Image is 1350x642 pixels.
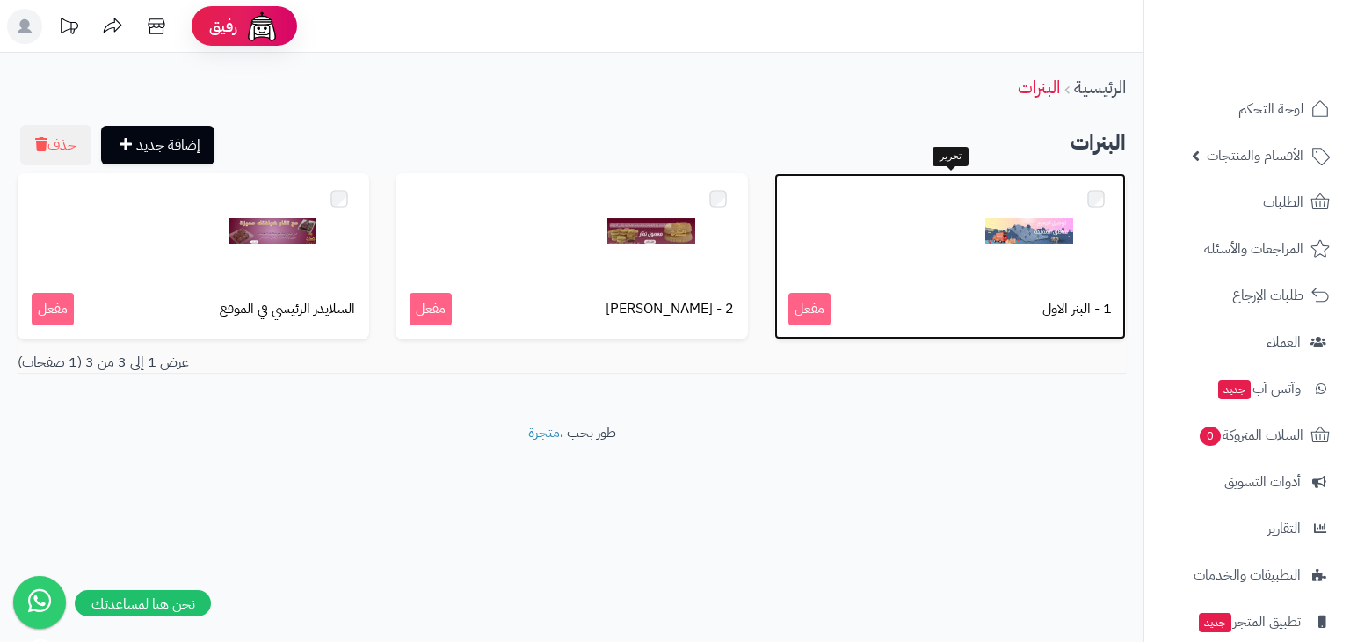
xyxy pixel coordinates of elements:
a: المراجعات والأسئلة [1155,228,1339,270]
img: ai-face.png [244,9,279,44]
span: مفعل [410,293,452,325]
span: 0 [1200,427,1221,446]
span: مفعل [32,293,74,325]
span: لوحة التحكم [1238,97,1303,121]
span: وآتس آب [1216,376,1301,401]
a: التطبيقات والخدمات [1155,554,1339,596]
span: التطبيقات والخدمات [1194,563,1301,587]
a: العملاء [1155,321,1339,363]
a: لوحة التحكم [1155,88,1339,130]
span: رفيق [209,16,237,37]
a: 1 - البنر الاول مفعل [774,173,1126,339]
span: العملاء [1267,330,1301,354]
span: الطلبات [1263,190,1303,215]
a: وآتس آبجديد [1155,368,1339,410]
a: السلايدر الرئيسي في الموقع مفعل [18,173,369,339]
span: تطبيق المتجر [1197,609,1301,634]
span: السلايدر الرئيسي في الموقع [220,299,355,319]
span: أدوات التسويق [1224,470,1301,494]
a: السلات المتروكة0 [1155,414,1339,456]
button: حذف [20,125,91,165]
span: السلات المتروكة [1198,423,1303,448]
span: مفعل [788,293,831,325]
span: جديد [1218,380,1251,399]
div: تحرير [933,147,969,166]
span: جديد [1199,613,1231,632]
a: إضافة جديد [101,126,214,164]
a: تحديثات المنصة [47,9,91,48]
span: 1 - البنر الاول [1042,299,1112,319]
a: التقارير [1155,507,1339,550]
a: أدوات التسويق [1155,461,1339,503]
span: المراجعات والأسئلة [1204,237,1303,261]
div: عرض 1 إلى 3 من 3 (1 صفحات) [4,353,572,373]
a: الرئيسية [1074,74,1126,100]
img: logo-2.png [1230,49,1333,86]
span: التقارير [1267,516,1301,541]
span: الأقسام والمنتجات [1207,143,1303,168]
a: الطلبات [1155,181,1339,223]
span: طلبات الإرجاع [1232,283,1303,308]
a: طلبات الإرجاع [1155,274,1339,317]
a: 2 - [PERSON_NAME] مفعل [396,173,747,339]
h2: البنرات [18,125,1126,161]
a: البنرات [1018,74,1060,100]
a: متجرة [528,422,560,443]
span: 2 - [PERSON_NAME] [606,299,734,319]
